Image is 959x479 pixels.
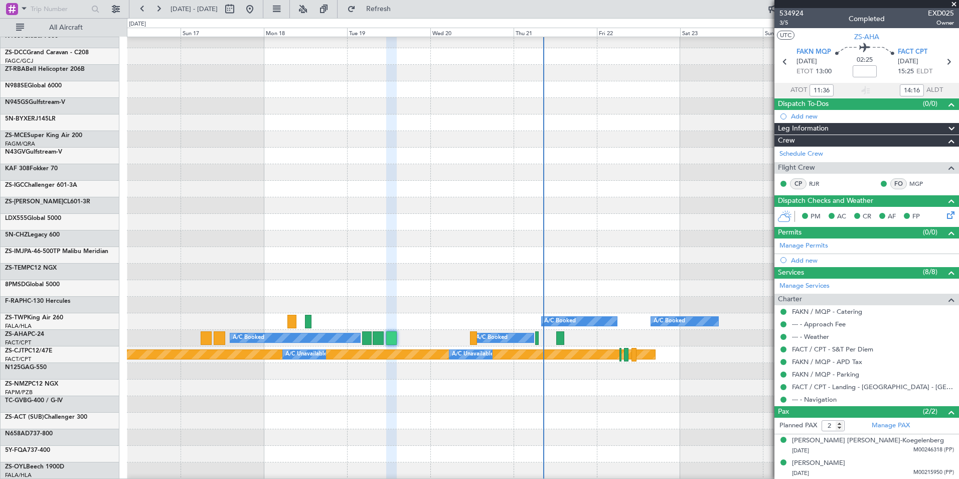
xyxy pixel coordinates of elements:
span: F-RAPH [5,298,27,304]
a: ZS-MCESuper King Air 200 [5,133,82,139]
div: A/C Booked [654,314,685,329]
div: FO [890,178,907,189]
a: Manage Permits [779,241,828,251]
span: Flight Crew [778,162,815,174]
span: ZS-ACT (SUB) [5,414,44,420]
span: ZS-TEM [5,265,27,271]
div: CP [790,178,807,189]
input: Trip Number [31,2,88,17]
span: 3/5 [779,19,804,27]
div: Fri 22 [597,28,680,37]
span: M00246318 (PP) [913,446,954,454]
span: CR [863,212,871,222]
span: ATOT [790,85,807,95]
span: ZS-MCE [5,133,27,139]
a: N658AD737-800 [5,431,53,437]
a: N125GAG-550 [5,365,47,371]
span: ZS-CJT [5,348,25,354]
span: ETOT [796,67,813,77]
a: 5N-CHZLegacy 600 [5,232,60,238]
span: Services [778,267,804,279]
button: UTC [777,31,794,40]
a: FAKN / MQP - APD Tax [792,357,862,366]
span: 5N-BYX [5,116,28,122]
a: --- - Navigation [792,395,837,404]
div: [DATE] [129,20,146,29]
span: Leg Information [778,123,829,135]
button: All Aircraft [11,20,109,36]
div: A/C Booked [544,314,576,329]
span: [DATE] [898,57,918,67]
div: [PERSON_NAME] [PERSON_NAME]-Koegelenberg [792,436,944,446]
div: Completed [849,14,885,24]
a: ZS-TWPKing Air 260 [5,315,63,321]
span: ZS-IMJ [5,249,24,255]
span: ZS-IGC [5,182,24,188]
span: M00215950 (PP) [913,468,954,477]
a: ZT-RBABell Helicopter 206B [5,66,85,72]
a: RJR [809,179,832,188]
a: Schedule Crew [779,149,823,159]
span: EXD025 [928,8,954,19]
a: ZS-ACT (SUB)Challenger 300 [5,414,87,420]
div: Sun 24 [763,28,846,37]
div: Tue 19 [347,28,430,37]
div: Sat 16 [98,28,181,37]
div: A/C Unavailable [285,347,327,362]
span: AF [888,212,896,222]
span: ALDT [926,85,943,95]
a: FACT/CPT [5,355,31,363]
a: FACT/CPT [5,339,31,346]
div: Add new [791,112,954,121]
span: 15:25 [898,67,914,77]
span: KAF 308 [5,166,30,172]
a: N43GVGulfstream-V [5,149,62,155]
span: Refresh [358,6,400,13]
span: ZS-AHA [5,331,28,337]
span: 5Y-FQA [5,447,27,453]
span: 13:00 [816,67,832,77]
a: N988SEGlobal 6000 [5,83,62,89]
span: (2/2) [923,406,937,417]
a: ZS-TEMPC12 NGX [5,265,57,271]
a: ZS-DCCGrand Caravan - C208 [5,50,89,56]
a: MGP [909,179,932,188]
span: N125GA [5,365,30,371]
input: --:-- [810,84,834,96]
span: Permits [778,227,802,238]
span: PM [811,212,821,222]
a: ZS-IGCChallenger 601-3A [5,182,77,188]
a: N945GSGulfstream-V [5,99,65,105]
input: --:-- [900,84,924,96]
span: Crew [778,135,795,147]
a: ZS-AHAPC-24 [5,331,44,337]
a: TC-GVBG-400 / G-IV [5,398,63,404]
a: KAF 308Fokker 70 [5,166,58,172]
span: Dispatch Checks and Weather [778,195,873,207]
a: FALA/HLA [5,471,32,479]
a: FAGM/QRA [5,140,35,148]
span: ZS-AHA [854,32,879,42]
span: (0/0) [923,98,937,109]
span: [DATE] [796,57,817,67]
div: Add new [791,256,954,265]
span: ZS-DCC [5,50,27,56]
a: ZS-CJTPC12/47E [5,348,52,354]
div: Mon 18 [264,28,347,37]
a: FAPM/PZB [5,389,33,396]
a: FALA/HLA [5,322,32,330]
a: --- - Approach Fee [792,320,846,328]
span: 8PMSD [5,282,26,288]
span: N43GV [5,149,26,155]
div: A/C Unavailable [452,347,494,362]
span: N945GS [5,99,29,105]
span: N988SE [5,83,28,89]
div: A/C Booked [476,330,508,345]
span: ELDT [916,67,932,77]
div: Sun 17 [181,28,264,37]
span: ZS-OYL [5,464,26,470]
a: 8PMSDGlobal 5000 [5,282,60,288]
span: FAKN MQP [796,47,831,57]
a: F-RAPHC-130 Hercules [5,298,70,304]
a: --- - Weather [792,332,829,341]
